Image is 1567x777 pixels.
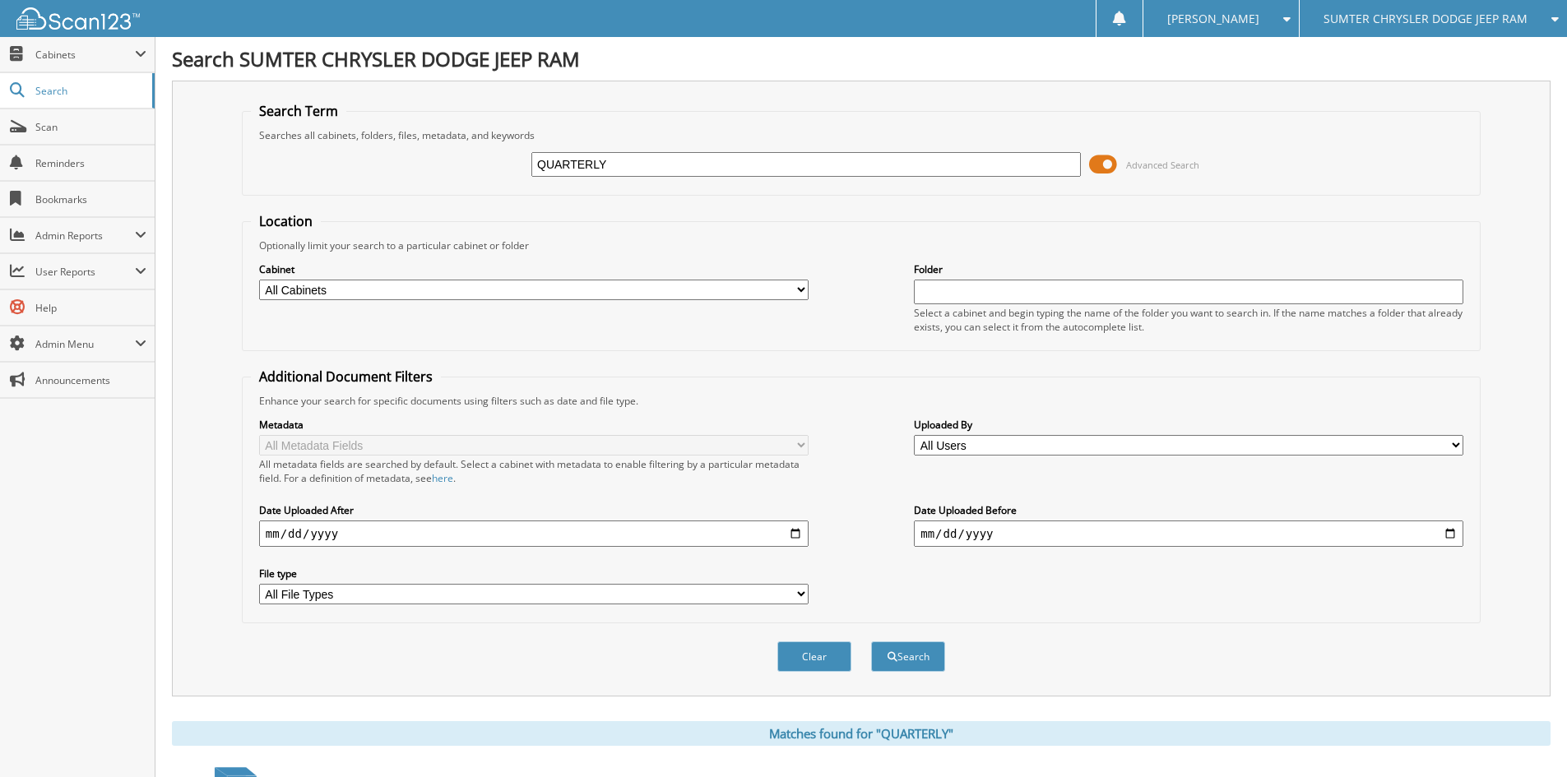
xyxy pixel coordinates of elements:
div: Searches all cabinets, folders, files, metadata, and keywords [251,128,1472,142]
span: Admin Reports [35,229,135,243]
span: Announcements [35,373,146,387]
span: Admin Menu [35,337,135,351]
input: start [259,520,809,547]
a: here [432,471,453,485]
span: [PERSON_NAME] [1167,14,1259,24]
label: Date Uploaded Before [914,503,1463,517]
label: Cabinet [259,262,809,276]
label: File type [259,567,809,580]
span: Scan [35,120,146,134]
span: Advanced Search [1126,159,1199,171]
button: Clear [777,641,851,672]
h1: Search SUMTER CHRYSLER DODGE JEEP RAM [172,45,1551,72]
legend: Location [251,212,321,230]
span: Cabinets [35,48,135,62]
div: Matches found for "QUARTERLY" [172,721,1551,746]
span: User Reports [35,265,135,279]
span: Search [35,84,144,98]
label: Metadata [259,418,809,432]
label: Folder [914,262,1463,276]
span: SUMTER CHRYSLER DODGE JEEP RAM [1324,14,1528,24]
label: Uploaded By [914,418,1463,432]
span: Reminders [35,156,146,170]
input: end [914,520,1463,547]
legend: Search Term [251,102,346,120]
div: Select a cabinet and begin typing the name of the folder you want to search in. If the name match... [914,306,1463,334]
div: All metadata fields are searched by default. Select a cabinet with metadata to enable filtering b... [259,457,809,485]
button: Search [871,641,945,672]
legend: Additional Document Filters [251,368,441,386]
span: Bookmarks [35,192,146,206]
span: Help [35,301,146,315]
label: Date Uploaded After [259,503,809,517]
div: Optionally limit your search to a particular cabinet or folder [251,238,1472,252]
div: Enhance your search for specific documents using filters such as date and file type. [251,394,1472,408]
img: scan123-logo-white.svg [16,7,140,30]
